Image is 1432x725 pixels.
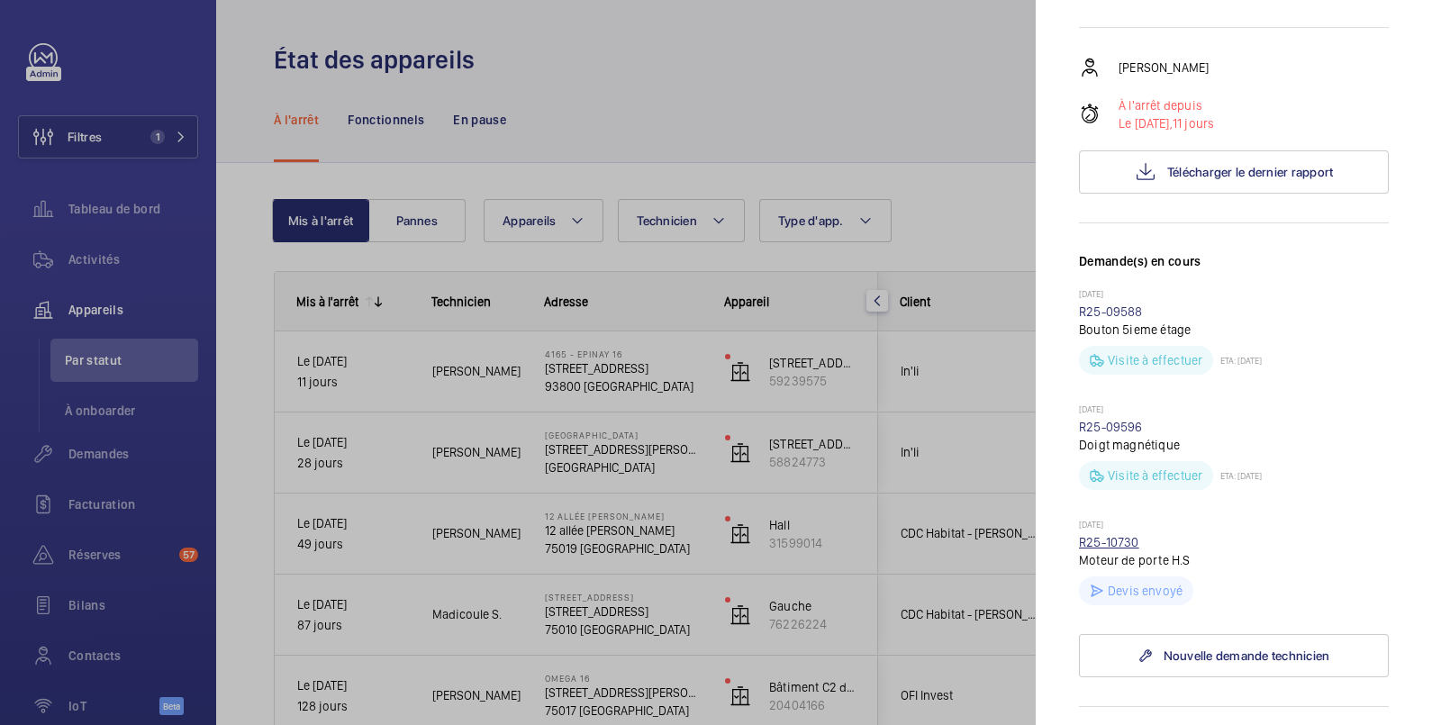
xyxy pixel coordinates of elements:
p: [DATE] [1079,288,1389,303]
p: ETA: [DATE] [1213,470,1262,481]
p: Visite à effectuer [1108,351,1202,369]
p: À l'arrêt depuis [1119,96,1214,114]
p: Doigt magnétique [1079,436,1389,454]
span: Le [DATE], [1119,116,1173,131]
a: R25-09588 [1079,304,1143,319]
p: Devis envoyé [1108,582,1183,600]
p: 11 jours [1119,114,1214,132]
p: [DATE] [1079,519,1389,533]
span: Télécharger le dernier rapport [1167,165,1334,179]
a: R25-09596 [1079,420,1143,434]
p: [DATE] [1079,403,1389,418]
p: Moteur de porte H.S [1079,551,1389,569]
p: [PERSON_NAME] [1119,59,1209,77]
a: Nouvelle demande technicien [1079,634,1389,677]
p: Visite à effectuer [1108,467,1202,485]
p: ETA: [DATE] [1213,355,1262,366]
h3: Demande(s) en cours [1079,252,1389,288]
p: Bouton 5ieme étage [1079,321,1389,339]
button: Télécharger le dernier rapport [1079,150,1389,194]
a: R25-10730 [1079,535,1139,549]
